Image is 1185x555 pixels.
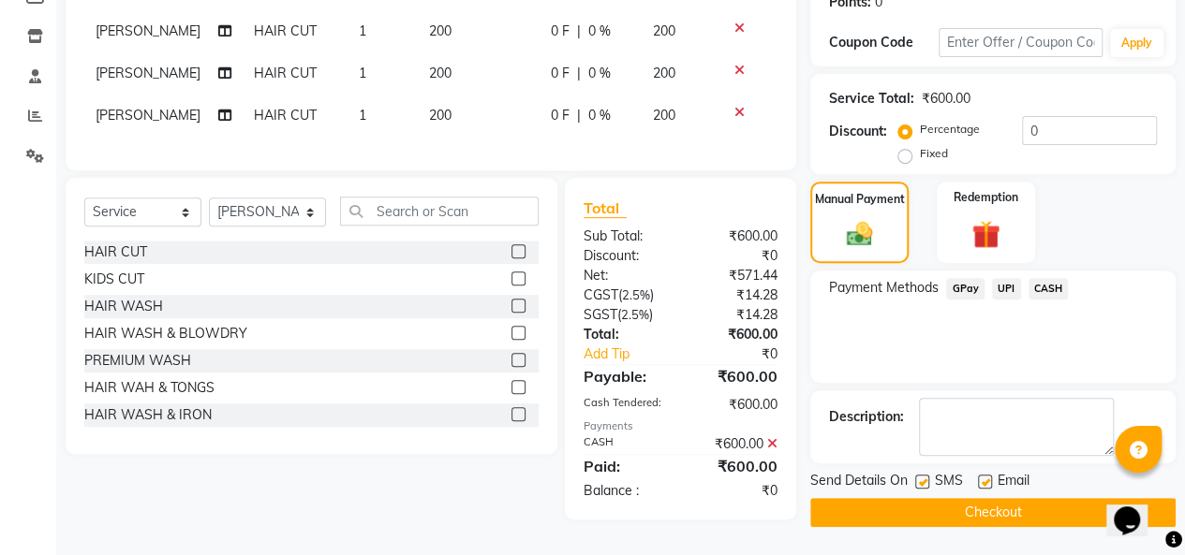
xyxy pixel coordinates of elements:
label: Redemption [954,189,1018,206]
span: [PERSON_NAME] [96,107,200,124]
a: Add Tip [570,344,699,364]
span: 1 [359,107,366,124]
div: Description: [829,407,904,427]
div: Payments [584,418,778,434]
div: ₹0 [680,246,792,266]
span: GPay [946,278,985,299]
div: Paid: [570,455,681,477]
span: 200 [429,107,452,124]
span: 0 F [551,22,570,41]
label: Fixed [920,145,948,162]
div: ₹0 [699,344,792,364]
span: 0 % [588,106,611,125]
label: Percentage [920,121,980,138]
span: SGST [584,306,617,323]
span: UPI [992,278,1021,299]
div: HAIR WASH & BLOWDRY [84,324,247,343]
span: [PERSON_NAME] [96,22,200,39]
span: 2.5% [622,287,650,302]
div: ₹571.44 [680,266,792,285]
div: HAIR CUT [84,242,147,262]
label: Manual Payment [815,191,905,208]
span: HAIR CUT [254,65,317,81]
span: | [577,64,581,83]
span: HAIR CUT [254,107,317,124]
span: CASH [1029,278,1069,299]
span: 200 [652,22,674,39]
img: _gift.svg [963,217,1009,252]
span: 0 % [588,64,611,83]
span: 200 [429,22,452,39]
input: Enter Offer / Coupon Code [939,28,1103,57]
span: CGST [584,286,618,303]
div: PREMIUM WASH [84,351,191,371]
div: ₹600.00 [680,365,792,387]
span: Send Details On [810,471,908,494]
div: Service Total: [829,89,914,109]
span: 0 F [551,106,570,125]
span: SMS [935,471,963,494]
span: 1 [359,65,366,81]
div: ( ) [570,285,681,305]
div: ₹600.00 [680,325,792,344]
span: | [577,22,581,41]
div: ₹14.28 [680,305,792,325]
span: 200 [652,65,674,81]
div: Discount: [570,246,681,266]
span: Email [998,471,1029,494]
div: KIDS CUT [84,270,144,289]
div: Net: [570,266,681,285]
div: CASH [570,434,681,454]
span: 0 F [551,64,570,83]
button: Checkout [810,498,1176,527]
span: 200 [652,107,674,124]
div: Cash Tendered: [570,395,681,415]
span: 1 [359,22,366,39]
input: Search or Scan [340,197,539,226]
div: Total: [570,325,681,344]
div: Payable: [570,365,681,387]
span: HAIR CUT [254,22,317,39]
div: ₹600.00 [680,434,792,454]
span: 2.5% [621,307,649,322]
div: ₹600.00 [680,395,792,415]
div: Discount: [829,122,887,141]
span: [PERSON_NAME] [96,65,200,81]
div: ₹600.00 [922,89,970,109]
img: _cash.svg [838,219,881,249]
div: ₹0 [680,481,792,501]
button: Apply [1110,29,1163,57]
div: HAIR WASH [84,297,163,316]
div: Balance : [570,481,681,501]
div: ₹600.00 [680,226,792,246]
span: 200 [429,65,452,81]
span: | [577,106,581,125]
iframe: chat widget [1106,480,1166,536]
div: Coupon Code [829,33,939,52]
div: ( ) [570,305,681,325]
span: Payment Methods [829,278,939,298]
span: 0 % [588,22,611,41]
div: Sub Total: [570,226,681,246]
div: ₹600.00 [680,455,792,477]
div: ₹14.28 [680,285,792,305]
span: Total [584,198,627,218]
div: HAIR WAH & TONGS [84,378,215,398]
div: HAIR WASH & IRON [84,405,212,425]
